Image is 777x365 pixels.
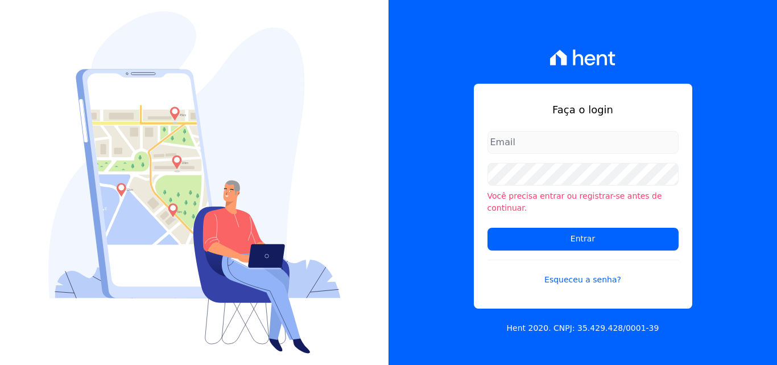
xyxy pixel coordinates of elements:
input: Email [487,131,679,154]
input: Entrar [487,228,679,251]
li: Você precisa entrar ou registrar-se antes de continuar. [487,190,679,214]
img: Login [48,11,341,354]
a: Esqueceu a senha? [487,260,679,286]
p: Hent 2020. CNPJ: 35.429.428/0001-39 [507,322,659,334]
h1: Faça o login [487,102,679,117]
